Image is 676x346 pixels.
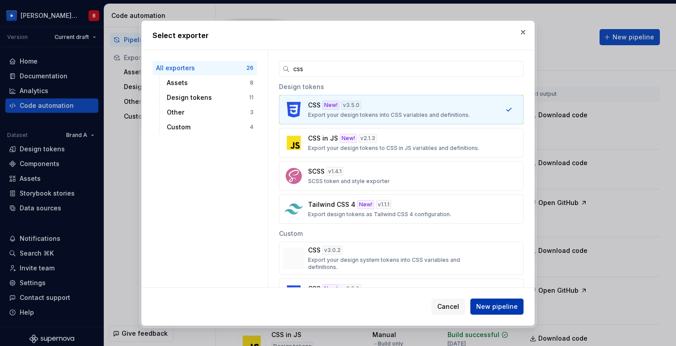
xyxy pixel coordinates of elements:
span: New pipeline [476,302,518,311]
p: SCSS [308,167,325,176]
button: CSSNew!v3.5.0Export your design tokens into CSS variables and definitions. [279,278,524,308]
div: 4 [250,124,253,131]
p: Export your design tokens into CSS variables and definitions. [308,111,470,119]
div: Design tokens [279,77,524,95]
h2: Select exporter [152,30,524,41]
p: CSS [308,246,321,255]
button: Cancel [431,299,465,315]
p: Tailwind CSS 4 [308,200,355,209]
p: Export your design system tokens into CSS variables and definitions. [308,256,489,271]
div: New! [322,284,339,293]
div: v 3.0.2 [322,246,342,255]
button: Custom4 [163,120,257,134]
div: Assets [167,78,250,87]
button: CSS in JSNew!v2.1.3Export your design tokens to CSS in JS variables and definitions. [279,128,524,158]
button: All exporters26 [152,61,257,75]
div: New! [340,134,357,143]
p: CSS in JS [308,134,338,143]
div: v 1.4.1 [326,167,343,176]
button: Assets8 [163,76,257,90]
div: Custom [279,224,524,242]
button: New pipeline [470,299,524,315]
div: 26 [246,64,253,72]
button: Design tokens11 [163,90,257,105]
div: Other [167,108,250,117]
div: v 2.1.3 [359,134,377,143]
p: Export your design tokens to CSS in JS variables and definitions. [308,145,479,152]
div: 8 [250,79,253,86]
button: CSSv3.0.2Export your design system tokens into CSS variables and definitions. [279,242,524,275]
input: Search... [290,61,524,77]
button: Tailwind CSS 4New!v1.1.1Export design tokens as Tailwind CSS 4 configuration. [279,194,524,224]
span: Cancel [437,302,459,311]
div: All exporters [156,64,246,73]
p: CSS [308,101,321,110]
p: SCSS token and style exporter [308,178,390,185]
p: Export design tokens as Tailwind CSS 4 configuration. [308,211,451,218]
div: v 3.5.0 [341,101,361,110]
div: Custom [167,123,250,132]
div: New! [357,200,374,209]
button: SCSSv1.4.1SCSS token and style exporter [279,161,524,191]
div: v 1.1.1 [376,200,391,209]
div: 3 [250,109,253,116]
button: Other3 [163,105,257,120]
div: 11 [249,94,253,101]
div: New! [322,101,339,110]
button: CSSNew!v3.5.0Export your design tokens into CSS variables and definitions. [279,95,524,124]
p: CSS [308,284,321,293]
div: v 3.5.0 [341,284,361,293]
div: Design tokens [167,93,249,102]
